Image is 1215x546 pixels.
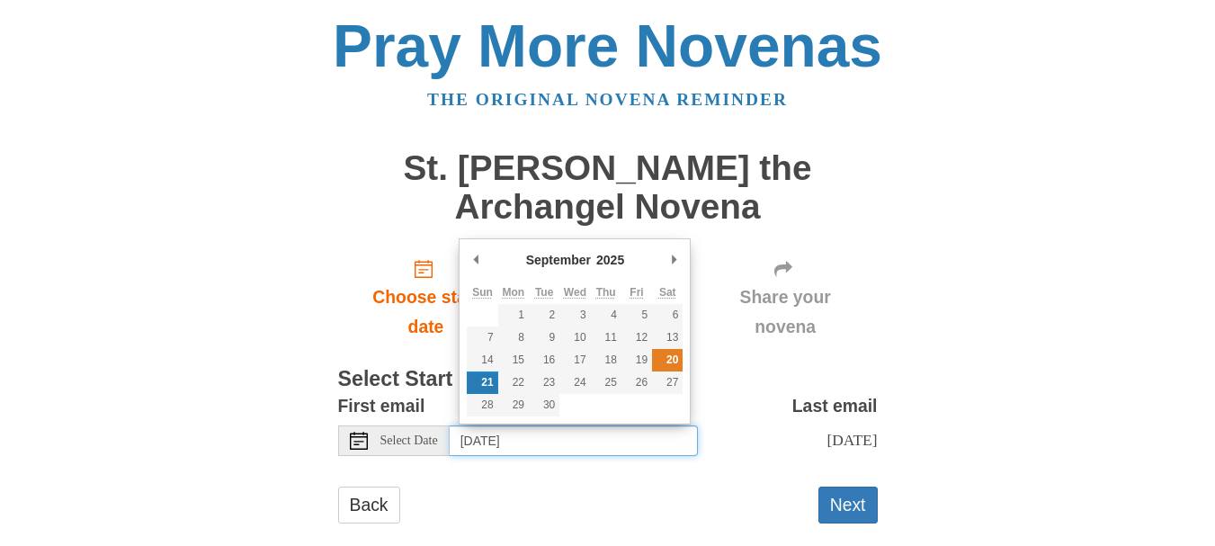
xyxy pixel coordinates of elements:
[380,434,438,447] span: Select Date
[333,13,882,79] a: Pray More Novenas
[529,371,559,394] button: 23
[529,349,559,371] button: 16
[621,349,652,371] button: 19
[621,327,652,349] button: 12
[591,371,621,394] button: 25
[427,90,788,109] a: The original novena reminder
[559,304,590,327] button: 3
[535,286,553,299] abbr: Tuesday
[472,286,493,299] abbr: Sunday
[792,391,878,421] label: Last email
[559,371,590,394] button: 24
[591,327,621,349] button: 11
[591,304,621,327] button: 4
[467,394,497,416] button: 28
[338,487,400,524] a: Back
[498,304,529,327] button: 1
[498,349,529,371] button: 15
[621,304,652,327] button: 5
[594,246,627,273] div: 2025
[467,371,497,394] button: 21
[652,304,683,327] button: 6
[652,327,683,349] button: 13
[498,371,529,394] button: 22
[591,349,621,371] button: 18
[523,246,594,273] div: September
[596,286,616,299] abbr: Thursday
[665,246,683,273] button: Next Month
[338,368,878,391] h3: Select Start Date
[559,327,590,349] button: 10
[498,327,529,349] button: 8
[818,487,878,524] button: Next
[529,327,559,349] button: 9
[338,391,425,421] label: First email
[652,349,683,371] button: 20
[356,282,496,342] span: Choose start date
[529,304,559,327] button: 2
[338,244,514,351] a: Choose start date
[711,282,860,342] span: Share your novena
[467,327,497,349] button: 7
[338,149,878,226] h1: St. [PERSON_NAME] the Archangel Novena
[467,349,497,371] button: 14
[630,286,643,299] abbr: Friday
[529,394,559,416] button: 30
[659,286,676,299] abbr: Saturday
[652,371,683,394] button: 27
[621,371,652,394] button: 26
[467,246,485,273] button: Previous Month
[498,394,529,416] button: 29
[564,286,586,299] abbr: Wednesday
[503,286,525,299] abbr: Monday
[826,431,877,449] span: [DATE]
[450,425,698,456] input: Use the arrow keys to pick a date
[693,244,878,351] div: Click "Next" to confirm your start date first.
[559,349,590,371] button: 17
